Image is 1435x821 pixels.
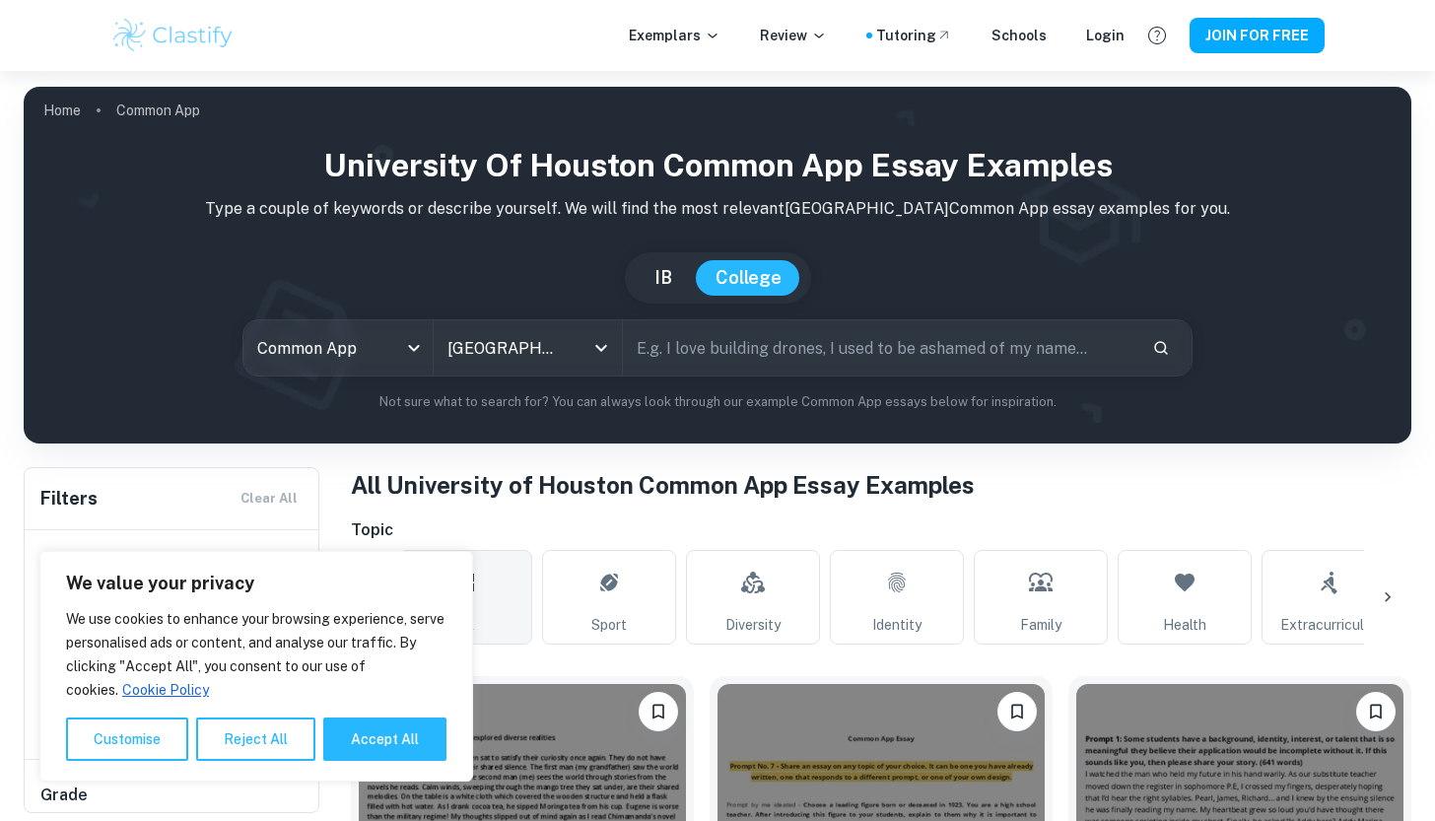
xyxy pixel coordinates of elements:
[997,692,1037,731] button: Please log in to bookmark exemplars
[121,681,210,699] a: Cookie Policy
[116,100,200,121] p: Common App
[1144,331,1178,365] button: Search
[1140,19,1174,52] button: Help and Feedback
[623,320,1136,376] input: E.g. I love building drones, I used to be ashamed of my name...
[351,518,1411,542] h6: Topic
[1086,25,1125,46] a: Login
[43,97,81,124] a: Home
[351,467,1411,503] h1: All University of Houston Common App Essay Examples
[876,25,952,46] a: Tutoring
[872,614,922,636] span: Identity
[1356,692,1396,731] button: Please log in to bookmark exemplars
[639,692,678,731] button: Please log in to bookmark exemplars
[323,718,446,761] button: Accept All
[110,16,236,55] img: Clastify logo
[39,142,1396,189] h1: University of Houston Common App Essay Examples
[725,614,781,636] span: Diversity
[1190,18,1325,53] button: JOIN FOR FREE
[591,614,627,636] span: Sport
[196,718,315,761] button: Reject All
[587,334,615,362] button: Open
[243,320,432,376] div: Common App
[629,25,720,46] p: Exemplars
[66,607,446,702] p: We use cookies to enhance your browsing experience, serve personalised ads or content, and analys...
[696,260,801,296] button: College
[66,718,188,761] button: Customise
[39,551,473,782] div: We value your privacy
[635,260,692,296] button: IB
[40,784,305,807] h6: Grade
[66,572,446,595] p: We value your privacy
[760,25,827,46] p: Review
[1020,614,1061,636] span: Family
[39,392,1396,412] p: Not sure what to search for? You can always look through our example Common App essays below for ...
[991,25,1047,46] a: Schools
[39,197,1396,221] p: Type a couple of keywords or describe yourself. We will find the most relevant [GEOGRAPHIC_DATA] ...
[1280,614,1377,636] span: Extracurricular
[1163,614,1206,636] span: Health
[40,485,98,513] h6: Filters
[24,87,1411,444] img: profile cover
